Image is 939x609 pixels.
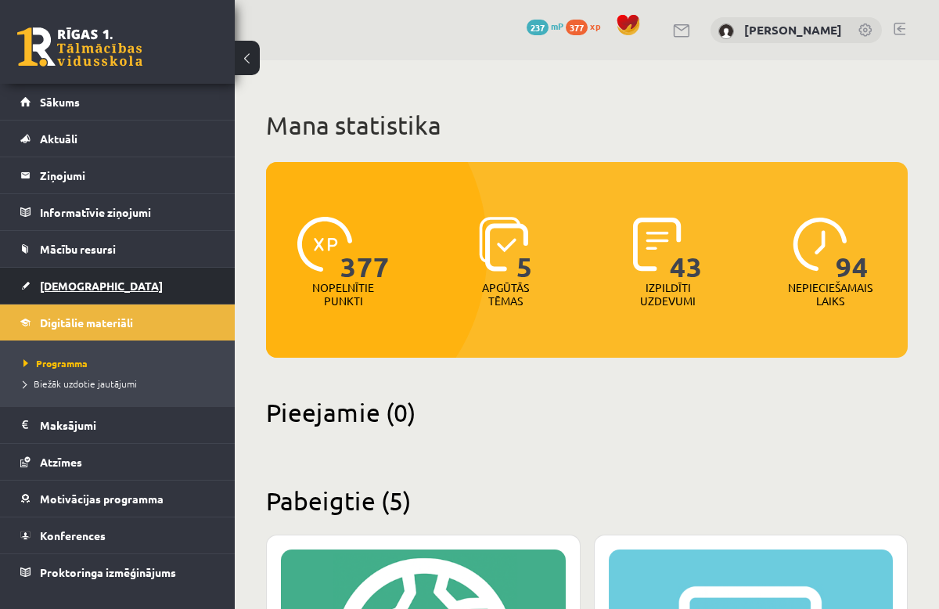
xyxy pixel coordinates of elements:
[40,315,133,330] span: Digitālie materiāli
[527,20,549,35] span: 237
[475,281,536,308] p: Apgūtās tēmas
[312,281,374,308] p: Nopelnītie punkti
[590,20,600,32] span: xp
[836,217,869,281] span: 94
[566,20,608,32] a: 377 xp
[20,481,215,517] a: Motivācijas programma
[40,95,80,109] span: Sākums
[670,217,703,281] span: 43
[20,444,215,480] a: Atzīmes
[20,407,215,443] a: Maksājumi
[479,217,528,272] img: icon-learned-topics-4a711ccc23c960034f471b6e78daf4a3bad4a20eaf4de84257b87e66633f6470.svg
[20,554,215,590] a: Proktoringa izmēģinājums
[23,357,88,369] span: Programma
[40,492,164,506] span: Motivācijas programma
[527,20,563,32] a: 237 mP
[20,84,215,120] a: Sākums
[20,121,215,157] a: Aktuāli
[23,377,219,391] a: Biežāk uzdotie jautājumi
[551,20,563,32] span: mP
[297,217,352,272] img: icon-xp-0682a9bc20223a9ccc6f5883a126b849a74cddfe5390d2b41b4391c66f2066e7.svg
[788,281,872,308] p: Nepieciešamais laiks
[20,231,215,267] a: Mācību resursi
[340,217,390,281] span: 377
[20,194,215,230] a: Informatīvie ziņojumi
[40,132,77,146] span: Aktuāli
[793,217,847,272] img: icon-clock-7be60019b62300814b6bd22b8e044499b485619524d84068768e800edab66f18.svg
[266,397,908,427] h2: Pieejamie (0)
[718,23,734,39] img: Ričards Jēgers
[266,485,908,516] h2: Pabeigtie (5)
[40,242,116,256] span: Mācību resursi
[633,217,682,272] img: icon-completed-tasks-ad58ae20a441b2904462921112bc710f1caf180af7a3daa7317a5a94f2d26646.svg
[20,157,215,193] a: Ziņojumi
[40,157,215,193] legend: Ziņojumi
[638,281,699,308] p: Izpildīti uzdevumi
[266,110,908,141] h1: Mana statistika
[17,27,142,67] a: Rīgas 1. Tālmācības vidusskola
[40,528,106,542] span: Konferences
[23,377,137,390] span: Biežāk uzdotie jautājumi
[23,356,219,370] a: Programma
[40,455,82,469] span: Atzīmes
[20,304,215,341] a: Digitālie materiāli
[566,20,588,35] span: 377
[40,565,176,579] span: Proktoringa izmēģinājums
[20,517,215,553] a: Konferences
[40,194,215,230] legend: Informatīvie ziņojumi
[40,407,215,443] legend: Maksājumi
[744,22,842,38] a: [PERSON_NAME]
[516,217,533,281] span: 5
[20,268,215,304] a: [DEMOGRAPHIC_DATA]
[40,279,163,293] span: [DEMOGRAPHIC_DATA]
